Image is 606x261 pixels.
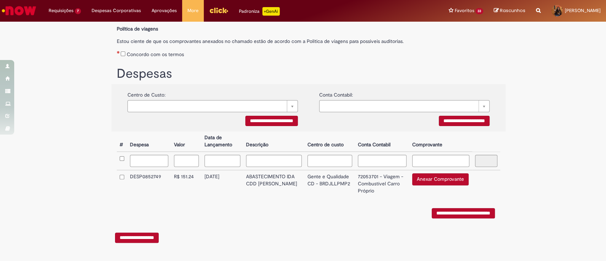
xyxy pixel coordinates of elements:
[565,7,601,13] span: [PERSON_NAME]
[243,131,305,152] th: Descrição
[475,8,483,14] span: 33
[127,88,165,98] label: Centro de Custo:
[209,5,228,16] img: click_logo_yellow_360x200.png
[49,7,73,14] span: Requisições
[319,88,353,98] label: Conta Contabil:
[187,7,198,14] span: More
[117,26,158,32] b: Política de viagens
[127,131,171,152] th: Despesa
[117,34,500,45] label: Estou ciente de que os comprovantes anexados no chamado estão de acordo com a Politica de viagens...
[409,131,472,152] th: Comprovante
[127,100,298,112] a: Limpar campo {0}
[152,7,177,14] span: Aprovações
[454,7,474,14] span: Favoritos
[92,7,141,14] span: Despesas Corporativas
[494,7,525,14] a: Rascunhos
[127,51,184,58] label: Concordo com os termos
[412,173,469,185] button: Anexar Comprovante
[117,67,500,81] h1: Despesas
[171,170,202,197] td: R$ 151.24
[117,131,127,152] th: #
[262,7,280,16] p: +GenAi
[319,100,490,112] a: Limpar campo {0}
[409,170,472,197] td: Anexar Comprovante
[305,131,355,152] th: Centro de custo
[75,8,81,14] span: 7
[355,170,409,197] td: 72053701 - Viagem - Combustível Carro Próprio
[500,7,525,14] span: Rascunhos
[305,170,355,197] td: Gente e Qualidade CD - BRDJLLPMP2
[1,4,37,18] img: ServiceNow
[171,131,202,152] th: Valor
[239,7,280,16] div: Padroniza
[243,170,305,197] td: ABASTECIMENTO IDA CDD [PERSON_NAME]
[355,131,409,152] th: Conta Contabil
[127,170,171,197] td: DESP0852749
[202,131,243,152] th: Data de Lançamento
[202,170,243,197] td: [DATE]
